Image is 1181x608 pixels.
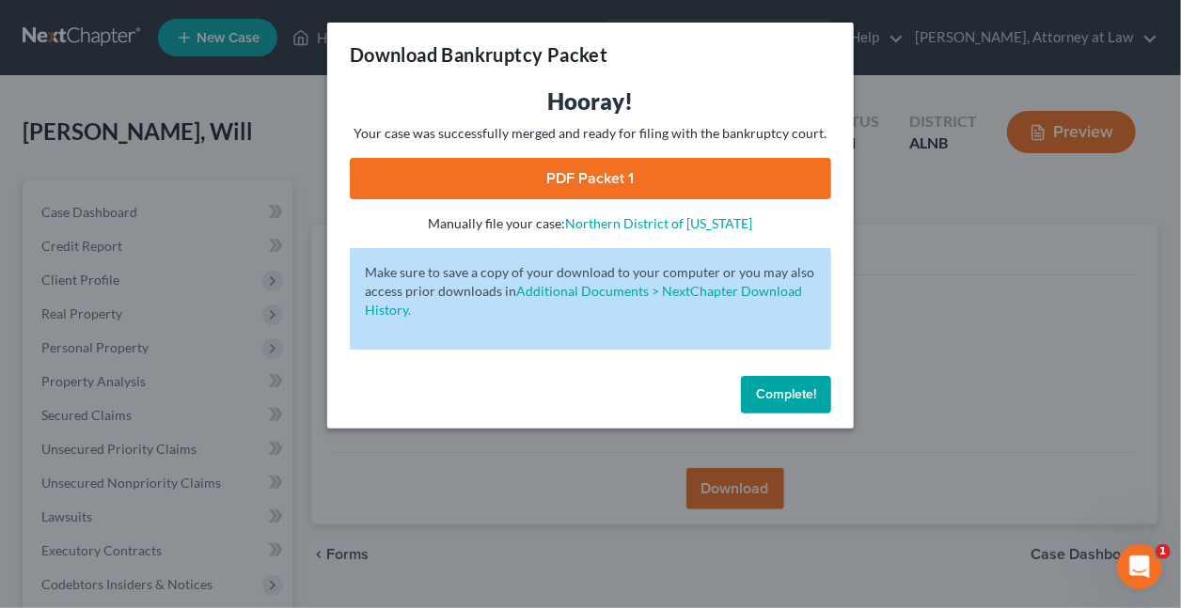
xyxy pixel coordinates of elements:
a: PDF Packet 1 [350,158,831,199]
p: Manually file your case: [350,214,831,233]
button: Complete! [741,376,831,413]
a: Northern District of [US_STATE] [566,215,753,231]
p: Your case was successfully merged and ready for filing with the bankruptcy court. [350,124,831,143]
h3: Download Bankruptcy Packet [350,41,607,68]
p: Make sure to save a copy of your download to your computer or you may also access prior downloads in [365,263,816,320]
h3: Hooray! [350,86,831,117]
span: 1 [1156,544,1171,559]
iframe: Intercom live chat [1117,544,1162,589]
span: Complete! [756,386,816,402]
a: Additional Documents > NextChapter Download History. [365,283,802,318]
